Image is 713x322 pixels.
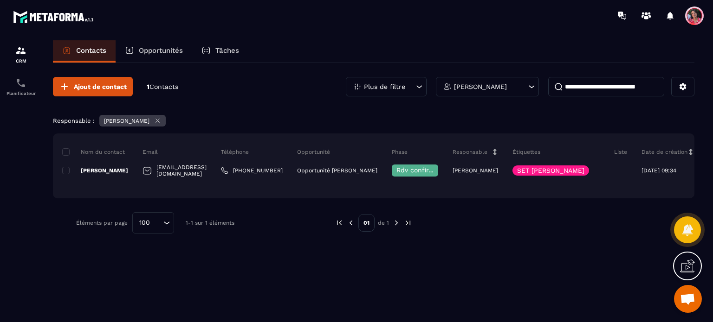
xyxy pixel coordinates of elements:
[642,148,687,156] p: Date de création
[358,214,375,232] p: 01
[347,219,355,227] img: prev
[149,83,178,90] span: Contacts
[104,118,149,124] p: [PERSON_NAME]
[221,148,249,156] p: Téléphone
[62,148,125,156] p: Nom du contact
[215,46,239,55] p: Tâches
[614,148,627,156] p: Liste
[15,45,26,56] img: formation
[2,58,39,63] p: CRM
[453,167,498,174] p: [PERSON_NAME]
[76,220,128,226] p: Éléments par page
[53,77,133,96] button: Ajout de contact
[378,219,389,227] p: de 1
[396,166,449,174] span: Rdv confirmé ✅
[74,82,127,91] span: Ajout de contact
[15,77,26,88] img: scheduler
[392,219,401,227] img: next
[192,40,248,63] a: Tâches
[53,117,95,124] p: Responsable :
[76,46,106,55] p: Contacts
[364,83,405,90] p: Plus de filtre
[116,40,192,63] a: Opportunités
[62,167,128,174] p: [PERSON_NAME]
[186,220,234,226] p: 1-1 sur 1 éléments
[392,148,408,156] p: Phase
[297,148,330,156] p: Opportunité
[132,212,174,234] div: Search for option
[674,285,702,313] div: Ouvrir le chat
[143,148,158,156] p: Email
[147,82,178,91] p: 1
[153,218,161,228] input: Search for option
[139,46,183,55] p: Opportunités
[221,167,283,174] a: [PHONE_NUMBER]
[53,40,116,63] a: Contacts
[2,70,39,103] a: schedulerschedulerPlanificateur
[136,218,153,228] span: 100
[404,219,412,227] img: next
[517,167,584,174] p: SET [PERSON_NAME]
[297,167,377,174] p: Opportunité [PERSON_NAME]
[454,83,507,90] p: [PERSON_NAME]
[2,38,39,70] a: formationformationCRM
[642,167,676,174] p: [DATE] 09:34
[2,91,39,96] p: Planificateur
[335,219,344,227] img: prev
[512,148,540,156] p: Étiquettes
[453,148,487,156] p: Responsable
[13,8,97,25] img: logo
